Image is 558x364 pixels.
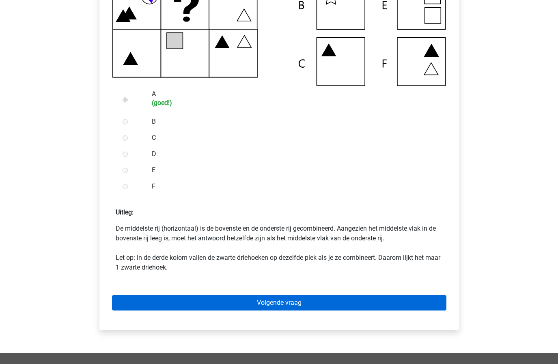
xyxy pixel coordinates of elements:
label: D [152,149,433,159]
p: De middelste rij (horizontaal) is de bovenste en de onderste rij gecombineerd. Aangezien het midd... [116,224,443,272]
label: B [152,117,433,126]
a: Volgende vraag [112,295,446,310]
label: A [152,89,433,107]
strong: Uitleg: [116,208,134,216]
label: C [152,133,433,143]
h6: (goed!) [152,99,433,107]
label: E [152,165,433,175]
label: F [152,182,433,191]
